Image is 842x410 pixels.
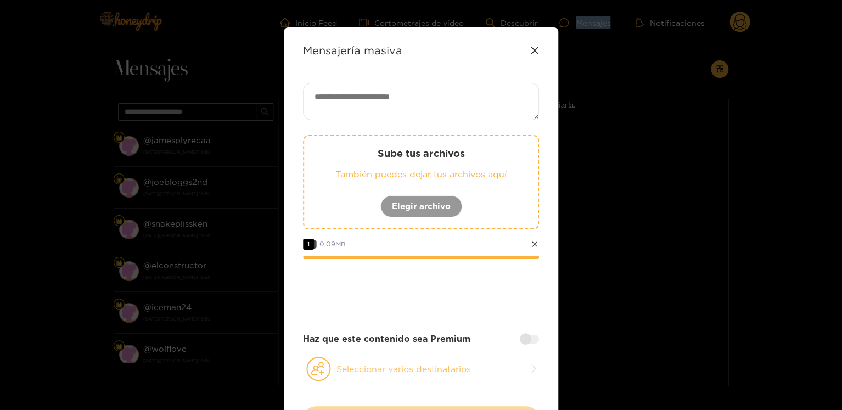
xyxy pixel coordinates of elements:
button: Elegir archivo [380,195,462,217]
font: Haz que este contenido sea Premium [303,334,470,344]
font: 1 [307,240,310,248]
font: Sube tus archivos [378,148,465,159]
font: También puedes dejar tus archivos aquí [336,169,507,179]
font: Mensajería masiva [303,44,402,56]
font: Seleccionar varios destinatarios [336,364,471,374]
font: MB [335,240,346,248]
font: 0,09 [319,240,335,248]
button: Seleccionar varios destinatarios [303,356,539,381]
